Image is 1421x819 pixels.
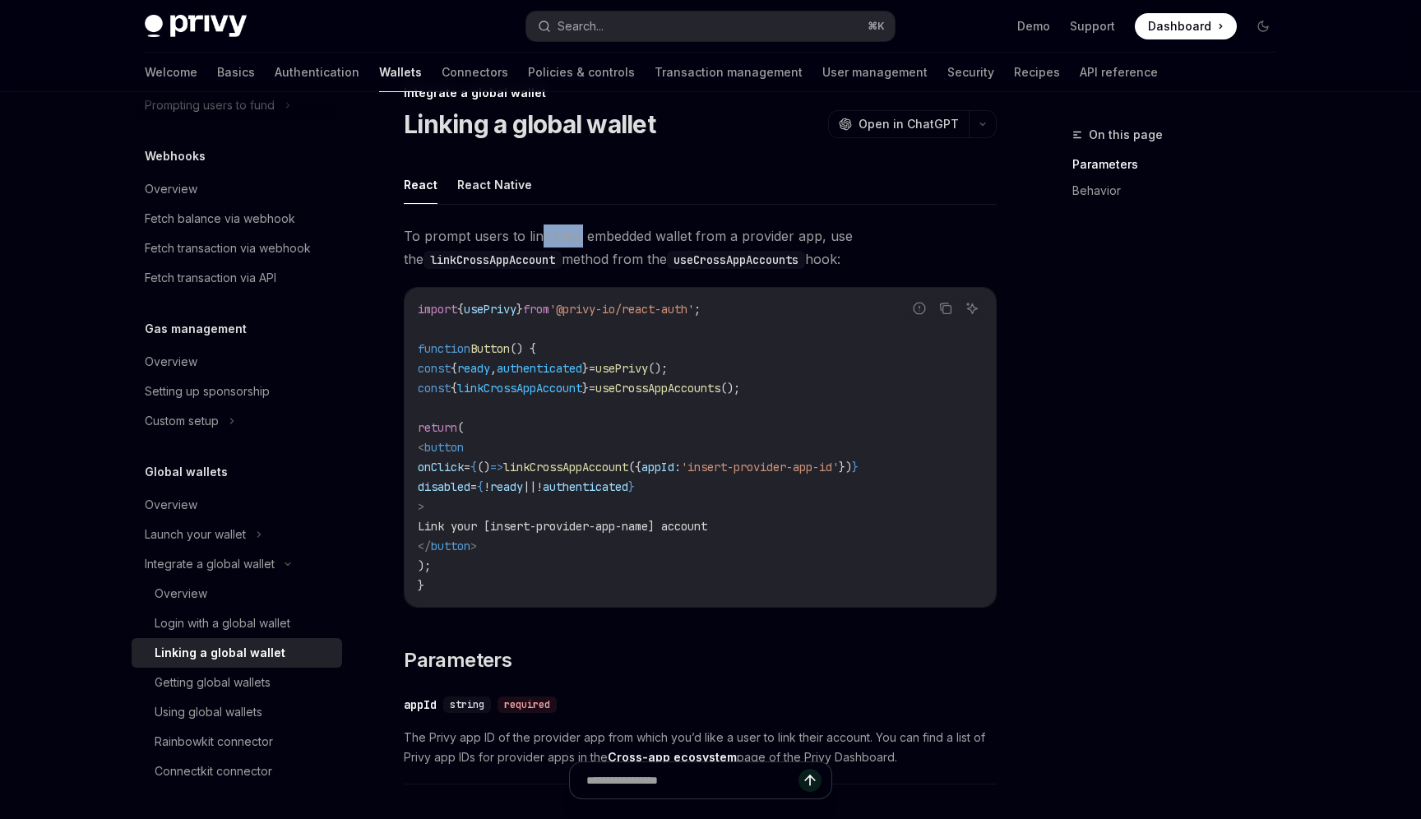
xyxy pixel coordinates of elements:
span: ( [457,420,464,435]
span: (); [648,361,668,376]
span: function [418,341,470,356]
span: (); [720,381,740,396]
span: button [431,539,470,553]
a: Linking a global wallet [132,638,342,668]
span: , [490,361,497,376]
a: Wallets [379,53,422,92]
button: React Native [457,165,532,204]
span: usePrivy [464,302,516,317]
a: Dashboard [1135,13,1237,39]
h5: Webhooks [145,146,206,166]
a: Overview [132,174,342,204]
div: Overview [145,179,197,199]
div: Login with a global wallet [155,613,290,633]
button: Open in ChatGPT [828,110,969,138]
a: Recipes [1014,53,1060,92]
span: } [582,361,589,376]
span: ready [490,479,523,494]
div: Fetch balance via webhook [145,209,295,229]
span: '@privy-io/react-auth' [549,302,694,317]
a: Overview [132,579,342,608]
span: Button [470,341,510,356]
span: = [464,460,470,474]
span: button [424,440,464,455]
span: } [852,460,859,474]
div: Setting up sponsorship [145,382,270,401]
span: } [418,578,424,593]
a: Welcome [145,53,197,92]
span: = [470,479,477,494]
span: appId: [641,460,681,474]
span: { [470,460,477,474]
button: Report incorrect code [909,298,930,319]
a: Setting up sponsorship [132,377,342,406]
span: ready [457,361,490,376]
a: Parameters [1072,151,1289,178]
a: Transaction management [655,53,803,92]
a: Fetch balance via webhook [132,204,342,234]
a: Using global wallets [132,697,342,727]
a: Behavior [1072,178,1289,204]
div: Fetch transaction via webhook [145,238,311,258]
span: Dashboard [1148,18,1211,35]
div: Search... [558,16,604,36]
span: ({ [628,460,641,474]
span: () [477,460,490,474]
span: const [418,361,451,376]
button: Ask AI [961,298,983,319]
span: The Privy app ID of the provider app from which you’d like a user to link their account. You can ... [404,728,997,767]
span: To prompt users to link their embedded wallet from a provider app, use the method from the hook: [404,224,997,271]
a: Basics [217,53,255,92]
div: Linking a global wallet [155,643,285,663]
span: onClick [418,460,464,474]
span: import [418,302,457,317]
span: < [418,440,424,455]
a: API reference [1080,53,1158,92]
div: Integrate a global wallet [145,554,275,574]
div: Rainbowkit connector [155,732,273,752]
button: React [404,165,437,204]
a: Demo [1017,18,1050,35]
a: Connectors [442,53,508,92]
h5: Global wallets [145,462,228,482]
span: ⌘ K [868,20,885,33]
span: ); [418,558,431,573]
a: Fetch transaction via webhook [132,234,342,263]
span: { [457,302,464,317]
a: Fetch transaction via API [132,263,342,293]
code: linkCrossAppAccount [424,251,562,269]
a: Authentication [275,53,359,92]
span: > [470,539,477,553]
span: { [451,361,457,376]
span: => [490,460,503,474]
div: Overview [145,495,197,515]
span: linkCrossAppAccount [503,460,628,474]
a: Connectkit connector [132,757,342,786]
span: const [418,381,451,396]
div: Overview [145,352,197,372]
span: ; [694,302,701,317]
span: string [450,698,484,711]
span: authenticated [543,479,628,494]
span: </ [418,539,431,553]
span: = [589,361,595,376]
span: } [628,479,635,494]
a: Rainbowkit connector [132,727,342,757]
span: disabled [418,479,470,494]
span: ! [536,479,543,494]
div: Overview [155,584,207,604]
strong: Cross-app ecosystem [608,750,737,764]
code: useCrossAppAccounts [667,251,805,269]
span: Open in ChatGPT [859,116,959,132]
span: authenticated [497,361,582,376]
div: appId [404,696,437,713]
div: Fetch transaction via API [145,268,276,288]
span: { [477,479,484,494]
span: () { [510,341,536,356]
button: Toggle dark mode [1250,13,1276,39]
span: || [523,479,536,494]
div: Integrate a global wallet [404,85,997,101]
a: Overview [132,347,342,377]
div: Connectkit connector [155,761,272,781]
button: Send message [798,769,822,792]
